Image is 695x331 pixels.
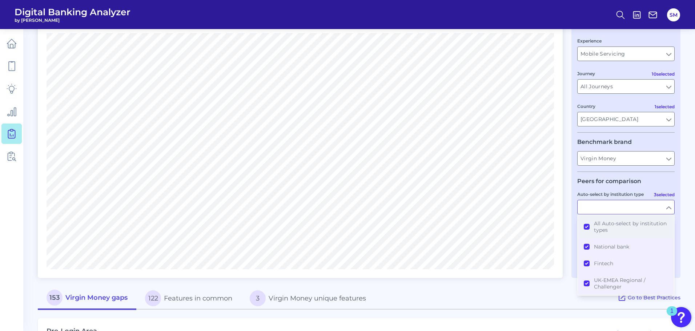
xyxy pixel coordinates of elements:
button: 122Features in common [136,287,241,310]
label: Journey [577,71,595,76]
label: Experience [577,38,602,44]
span: 3 [250,290,266,306]
button: 3Virgin Money unique features [241,287,375,310]
button: Fintech [578,255,674,272]
button: All Auto-select by institution types [578,215,674,238]
span: All Auto-select by institution types [594,220,668,233]
button: SM [667,8,680,21]
span: Fintech [594,260,613,267]
label: Country [577,104,595,109]
button: 153Virgin Money gaps [38,287,136,310]
span: UK-EMEA Regional / Challenger [594,277,668,290]
button: National bank [578,238,674,255]
legend: Benchmark brand [577,138,632,145]
button: UK-EMEA Regional / Challenger [578,272,674,295]
label: Auto-select by institution type [577,191,644,197]
span: Go to Best Practices [628,294,680,301]
legend: Peers for comparison [577,178,641,185]
button: Open Resource Center, 1 new notification [671,307,691,327]
span: 122 [145,290,161,306]
span: Digital Banking Analyzer [15,7,130,17]
div: 1 [670,311,674,320]
span: by [PERSON_NAME] [15,17,130,23]
span: National bank [594,243,629,250]
span: 153 [47,290,63,306]
a: Go to Best Practices [618,287,680,310]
